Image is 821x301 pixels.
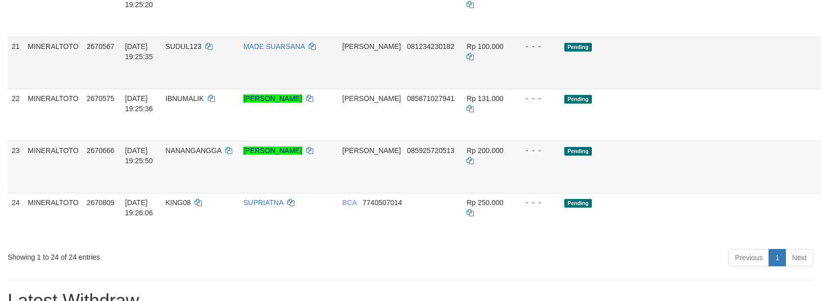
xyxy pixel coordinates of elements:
span: NANANGANGGA [166,146,222,155]
span: Pending [564,147,592,156]
td: 22 [8,89,24,141]
div: - - - [517,41,556,52]
a: 1 [769,249,786,266]
span: 2670567 [87,42,115,51]
a: Previous [728,249,769,266]
div: - - - [517,93,556,104]
span: Rp 100.000 [467,42,503,51]
a: MADE SUARSANA [243,42,305,51]
span: Rp 250.000 [467,198,503,207]
a: SUPRIATNA [243,198,283,207]
span: Copy 085871027941 to clipboard [407,94,454,103]
span: Copy 085925720513 to clipboard [407,146,454,155]
span: [DATE] 19:25:36 [125,94,153,113]
div: Showing 1 to 24 of 24 entries [8,248,335,262]
div: - - - [517,145,556,156]
span: KING08 [166,198,191,207]
td: 23 [8,141,24,193]
span: Pending [564,95,592,104]
td: MINERALTOTO [24,193,83,245]
span: 2670575 [87,94,115,103]
span: Rp 200.000 [467,146,503,155]
span: Pending [564,199,592,208]
td: MINERALTOTO [24,37,83,89]
span: [PERSON_NAME] [342,94,401,103]
span: Copy 081234230182 to clipboard [407,42,454,51]
td: 21 [8,37,24,89]
td: MINERALTOTO [24,141,83,193]
span: [DATE] 19:26:06 [125,198,153,217]
td: MINERALTOTO [24,89,83,141]
span: [DATE] 19:25:35 [125,42,153,61]
td: 24 [8,193,24,245]
span: Rp 131.000 [467,94,503,103]
span: 2670809 [87,198,115,207]
a: [PERSON_NAME] [243,94,302,103]
span: Pending [564,43,592,52]
a: Next [785,249,813,266]
span: [PERSON_NAME] [342,42,401,51]
span: Copy 7740507014 to clipboard [363,198,402,207]
span: BCA [342,198,357,207]
div: - - - [517,197,556,208]
span: SUDUL123 [166,42,202,51]
a: [PERSON_NAME] [243,146,302,155]
span: 2670666 [87,146,115,155]
span: IBNUMALIK [166,94,204,103]
span: [PERSON_NAME] [342,146,401,155]
span: [DATE] 19:25:50 [125,146,153,165]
